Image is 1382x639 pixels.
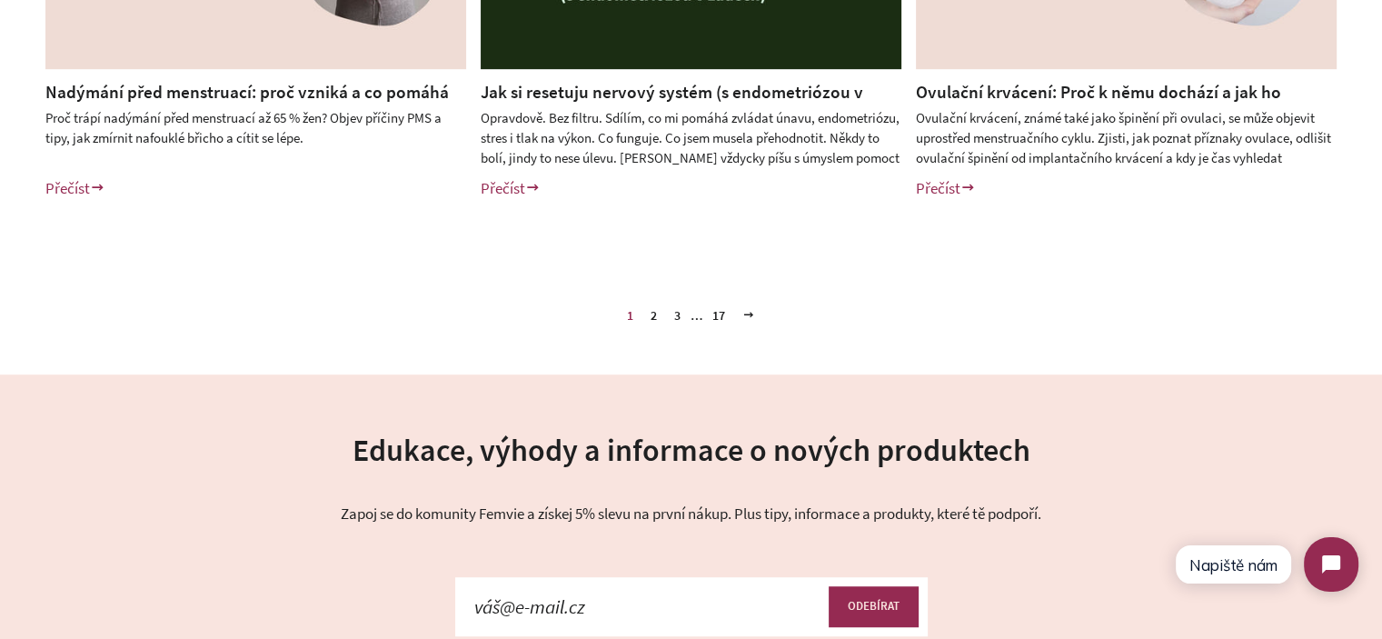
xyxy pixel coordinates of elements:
[45,178,105,198] a: Přečíst
[829,586,919,627] button: ODEBÍRAT
[481,81,863,127] a: Jak si resetuju nervový systém (s endometriózou v zádech)
[643,302,664,329] a: 2
[705,302,732,329] a: 17
[620,302,641,329] span: 1
[481,178,541,198] a: Přečíst
[481,108,901,167] div: Opravdově. Bez filtru. Sdílím, co mi pomáhá zvládat únavu, endometriózu, stres i tlak na výkon. C...
[45,81,449,127] a: Nadýmání před menstruací: proč vzniká a co pomáhá při PMS
[45,108,466,167] div: Proč trápí nadýmání před menstruací až 65 % žen? Objev příčiny PMS a tipy, jak zmírnit nafouklé b...
[1158,522,1374,607] iframe: Tidio Chat
[691,309,702,322] span: …
[667,302,688,329] a: 3
[848,598,900,614] span: ODEBÍRAT
[916,81,1281,127] a: Ovulační krvácení: Proč k němu dochází a jak ho poznat?
[916,108,1337,167] div: Ovulační krvácení, známé také jako špinění při ovulaci, se může objevit uprostřed menstruačního c...
[464,586,829,627] input: váš@e-mail.cz
[916,178,976,198] a: Přečíst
